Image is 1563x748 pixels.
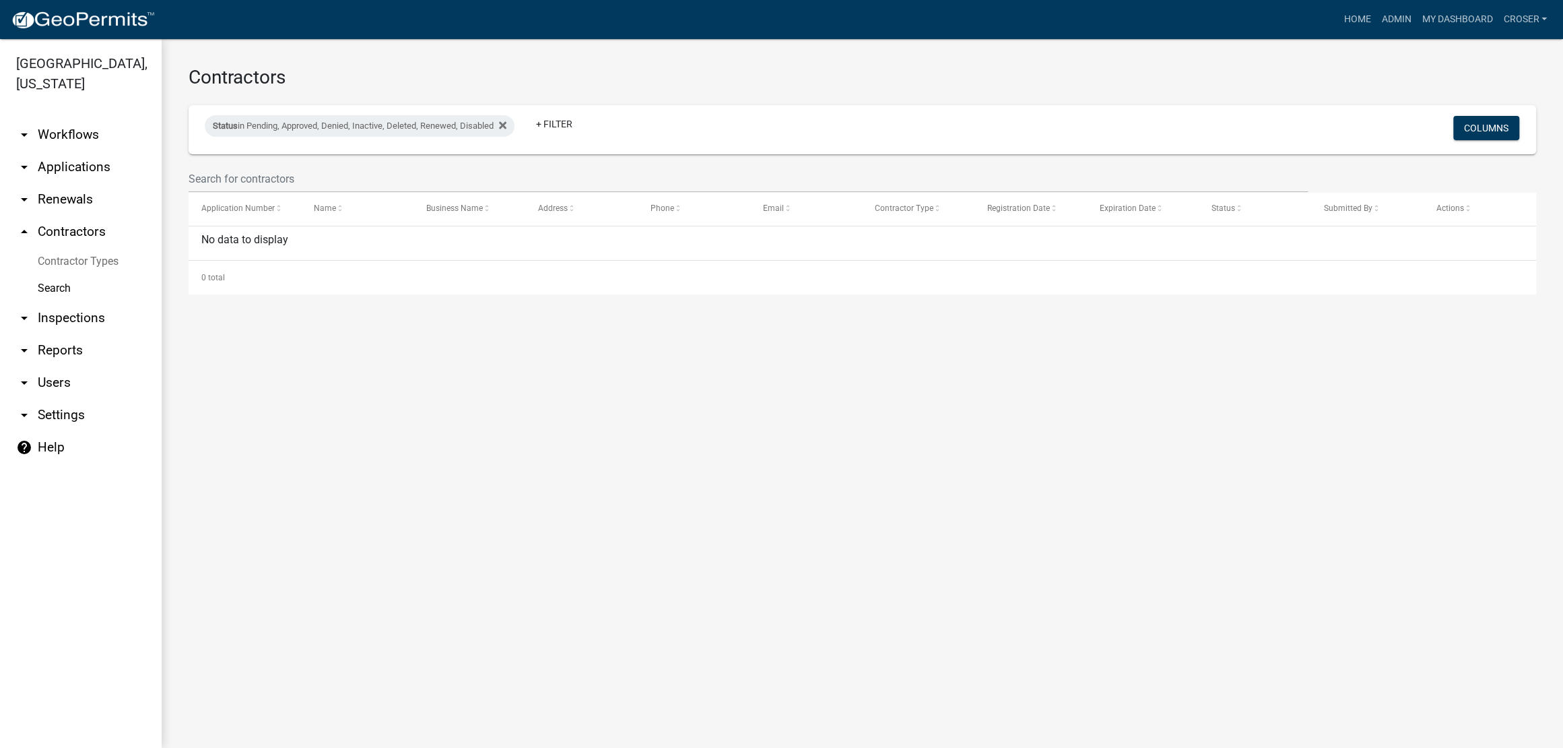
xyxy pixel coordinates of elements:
i: arrow_drop_down [16,127,32,143]
datatable-header-cell: Submitted By [1311,193,1424,225]
a: + Filter [525,112,583,136]
datatable-header-cell: Contractor Type [862,193,974,225]
span: Phone [651,204,674,213]
span: Registration Date [987,204,1050,213]
datatable-header-cell: Status [1199,193,1311,225]
a: My Dashboard [1416,7,1498,32]
datatable-header-cell: Actions [1423,193,1535,225]
datatable-header-cell: Address [525,193,638,225]
datatable-header-cell: Name [301,193,413,225]
button: Columns [1453,116,1519,140]
span: Business Name [426,204,483,213]
span: Expiration Date [1099,204,1155,213]
span: Status [213,121,238,131]
i: arrow_drop_down [16,159,32,175]
a: croser [1498,7,1552,32]
datatable-header-cell: Business Name [413,193,525,225]
datatable-header-cell: Registration Date [974,193,1087,225]
div: 0 total [189,261,1536,294]
span: Submitted By [1324,204,1372,213]
datatable-header-cell: Phone [638,193,750,225]
a: Home [1338,7,1376,32]
div: in Pending, Approved, Denied, Inactive, Deleted, Renewed, Disabled [205,115,514,137]
datatable-header-cell: Expiration Date [1086,193,1199,225]
i: arrow_drop_down [16,375,32,391]
span: Contractor Type [875,204,933,213]
i: arrow_drop_down [16,191,32,208]
span: Actions [1436,204,1463,213]
div: No data to display [189,226,1536,260]
span: Email [762,204,783,213]
a: Admin [1376,7,1416,32]
h3: Contractors [189,66,1536,89]
input: Search for contractors [189,165,1308,193]
datatable-header-cell: Email [750,193,862,225]
i: arrow_drop_down [16,407,32,423]
i: help [16,439,32,456]
span: Application Number [201,204,275,213]
span: Address [538,204,568,213]
i: arrow_drop_up [16,224,32,240]
span: Name [314,204,336,213]
span: Status [1211,204,1235,213]
i: arrow_drop_down [16,310,32,326]
datatable-header-cell: Application Number [189,193,301,225]
i: arrow_drop_down [16,342,32,359]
